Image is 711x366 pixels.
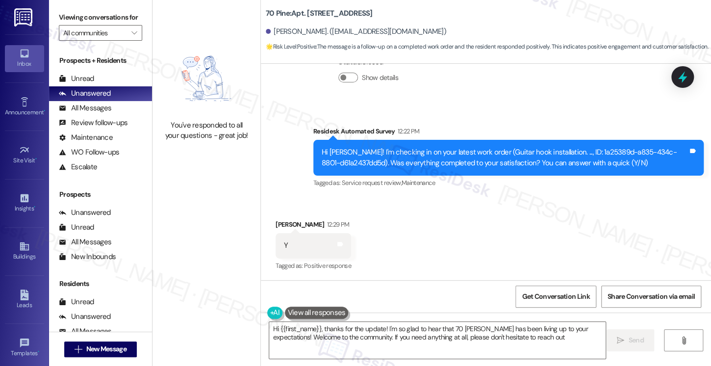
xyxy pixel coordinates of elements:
i:  [131,29,137,37]
div: Unanswered [59,208,111,218]
div: WO Follow-ups [59,147,119,157]
div: [PERSON_NAME] [276,219,351,233]
div: Unread [59,222,94,233]
a: Inbox [5,45,44,72]
div: Residents [49,279,152,289]
b: 70 Pine: Apt. [STREET_ADDRESS] [266,8,372,19]
input: All communities [63,25,127,41]
span: Positive response [304,261,351,270]
div: Tagged as: [313,176,704,190]
div: All Messages [59,326,111,337]
div: Review follow-ups [59,118,127,128]
div: 12:22 PM [395,126,420,136]
div: Y [284,240,288,251]
span: Maintenance [402,179,435,187]
div: Hi [PERSON_NAME]! I'm checking in on your latest work order (Guitar hook installation. ..., ID: 1... [322,147,688,168]
a: Site Visit • [5,142,44,168]
span: • [34,204,35,210]
a: Leads [5,287,44,313]
button: Get Conversation Link [515,286,596,308]
div: Unread [59,74,94,84]
i:  [617,337,624,344]
div: Prospects [49,189,152,200]
a: Buildings [5,238,44,264]
span: Share Conversation via email [608,291,695,302]
textarea: Hi {{first_name}}, thanks for the update! I'm so glad to hear that 70 [PERSON_NAME] has been livi... [269,322,606,359]
button: Send [607,329,654,351]
div: Tagged as: [276,259,351,273]
div: Prospects + Residents [49,55,152,66]
div: All Messages [59,103,111,113]
div: You've responded to all your questions - great job! [163,120,250,141]
div: 12:29 PM [325,219,350,230]
div: All Messages [59,237,111,247]
span: Get Conversation Link [522,291,589,302]
div: [PERSON_NAME]. ([EMAIL_ADDRESS][DOMAIN_NAME]) [266,26,446,37]
span: • [44,107,45,114]
span: : The message is a follow-up on a completed work order and the resident responded positively. Thi... [266,42,708,52]
div: Escalate [59,162,97,172]
button: New Message [64,341,137,357]
span: Send [628,335,643,345]
a: Insights • [5,190,44,216]
span: New Message [86,344,127,354]
span: Service request review , [342,179,402,187]
span: • [38,348,39,355]
div: Unanswered [59,312,111,322]
div: Unanswered [59,88,111,99]
label: Viewing conversations for [59,10,142,25]
div: Residesk Automated Survey [313,126,704,140]
strong: 🌟 Risk Level: Positive [266,43,316,51]
span: • [35,156,37,162]
a: Templates • [5,335,44,361]
div: New Inbounds [59,252,116,262]
label: Show details [362,73,398,83]
button: Share Conversation via email [601,286,701,308]
img: empty-state [163,42,250,115]
div: Unread [59,297,94,307]
i:  [680,337,687,344]
i:  [75,345,82,353]
img: ResiDesk Logo [14,8,34,26]
div: Maintenance [59,132,113,143]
